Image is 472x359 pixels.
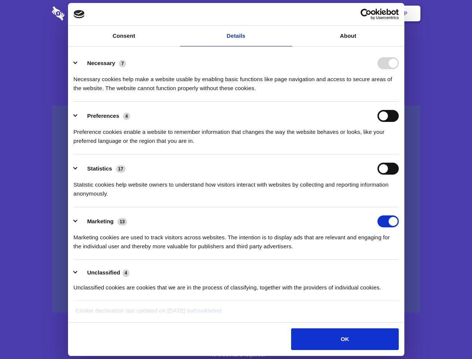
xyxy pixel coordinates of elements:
a: Contact [303,2,337,25]
img: logo [74,10,85,18]
span: 4 [123,269,130,277]
a: About [292,26,404,46]
iframe: Drift Widget Chat Controller [435,322,463,350]
label: Statistics [87,165,112,172]
button: Necessary (7) [74,57,131,69]
div: Necessary cookies help make a website usable by enabling basic functions like page navigation and... [74,69,399,93]
a: Usercentrics Cookiebot - opens in a new window [333,9,399,20]
h1: Eliminate Slack Data Loss. [52,34,420,61]
h4: Auto-redaction of sensitive data, encrypted data sharing and self-destructing private chats. Shar... [52,68,420,93]
a: Pricing [219,2,252,25]
label: Necessary [87,60,115,66]
span: 4 [123,113,130,120]
div: Statistic cookies help website owners to understand how visitors interact with websites by collec... [74,175,399,198]
button: Unclassified (4) [74,268,134,277]
button: Marketing (13) [74,215,132,227]
a: Cookiebot [194,307,222,314]
div: Marketing cookies are used to track visitors across websites. The intention is to display ads tha... [74,227,399,251]
label: Marketing [87,218,114,224]
a: Details [180,26,292,46]
button: OK [291,328,398,350]
a: Login [339,2,371,25]
button: Statistics (17) [74,163,130,175]
div: Unclassified cookies are cookies that we are in the process of classifying, together with the pro... [74,277,399,292]
a: Consent [68,26,180,46]
label: Preferences [87,113,119,119]
button: Preferences (4) [74,110,135,122]
div: Cookie declaration last updated on [DATE] by [70,306,402,321]
div: Preference cookies enable a website to remember information that changes the way the website beha... [74,122,399,145]
span: 17 [116,165,126,173]
img: logo-wordmark-white-trans-d4663122ce5f474addd5e946df7df03e33cb6a1c49d2221995e7729f52c070b2.svg [52,6,116,21]
a: Wistia video thumbnail [52,105,420,313]
span: 7 [119,60,126,67]
span: 13 [117,218,127,225]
